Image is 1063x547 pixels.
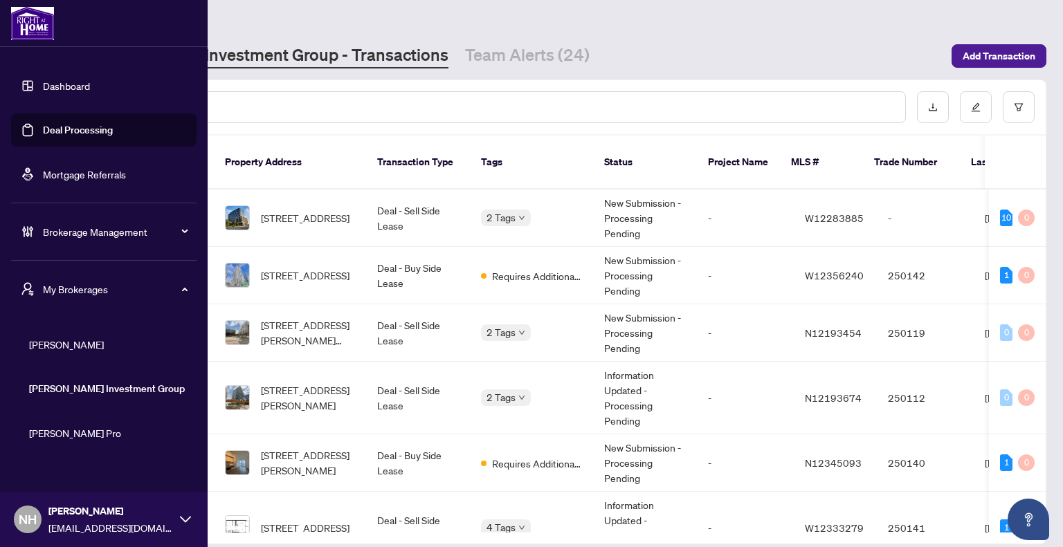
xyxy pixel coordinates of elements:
td: 250140 [877,434,974,492]
div: 10 [1000,210,1012,226]
span: down [518,394,525,401]
span: user-switch [21,282,35,296]
div: 0 [1000,324,1012,341]
span: My Brokerages [43,281,187,297]
div: 0 [1018,267,1035,284]
span: W12356240 [805,269,864,281]
button: Open asap [1008,499,1049,540]
th: Property Address [214,136,366,189]
a: Team Alerts (24) [465,44,590,68]
span: N12345093 [805,456,862,469]
span: [PERSON_NAME] [48,503,173,519]
td: - [697,189,794,247]
td: 250119 [877,304,974,362]
span: [STREET_ADDRESS][PERSON_NAME][PERSON_NAME] [261,317,355,348]
button: Add Transaction [952,44,1046,68]
td: New Submission - Processing Pending [593,247,697,304]
th: Trade Number [863,136,960,189]
td: Deal - Sell Side Lease [366,189,470,247]
div: 1 [1000,454,1012,471]
button: edit [960,91,992,123]
td: Deal - Buy Side Lease [366,434,470,492]
button: filter [1003,91,1035,123]
td: Information Updated - Processing Pending [593,362,697,434]
span: [STREET_ADDRESS][PERSON_NAME] [261,382,355,413]
span: [STREET_ADDRESS][PERSON_NAME] [261,447,355,478]
span: [STREET_ADDRESS] [261,210,349,225]
span: filter [1014,102,1024,112]
span: N12193674 [805,391,862,404]
td: - [697,304,794,362]
span: N12193454 [805,326,862,339]
td: Deal - Sell Side Lease [366,304,470,362]
span: 2 Tags [487,389,516,405]
a: Deal Processing [43,124,113,136]
span: 4 Tags [487,519,516,535]
td: - [697,434,794,492]
th: Project Name [697,136,780,189]
td: Deal - Sell Side Lease [366,362,470,434]
img: thumbnail-img [226,451,249,474]
span: down [518,214,525,221]
a: [PERSON_NAME] Investment Group - Transactions [72,44,448,68]
div: 0 [1018,324,1035,341]
span: 2 Tags [487,210,516,225]
td: 250112 [877,362,974,434]
div: 1 [1000,519,1012,536]
div: 0 [1018,210,1035,226]
td: 250142 [877,247,974,304]
span: [STREET_ADDRESS] [261,520,349,535]
div: 0 [1000,389,1012,406]
span: [PERSON_NAME] [29,337,187,352]
td: - [697,362,794,434]
span: Brokerage Management [43,224,187,239]
img: thumbnail-img [226,516,249,539]
div: 1 [1000,267,1012,284]
img: logo [11,7,54,40]
th: MLS # [780,136,863,189]
button: download [917,91,949,123]
span: Add Transaction [963,45,1035,67]
span: down [518,524,525,531]
span: [PERSON_NAME] Pro [29,425,187,441]
td: New Submission - Processing Pending [593,434,697,492]
a: Dashboard [43,80,90,92]
span: down [518,329,525,336]
span: edit [971,102,981,112]
span: W12283885 [805,212,864,224]
div: 0 [1018,454,1035,471]
th: Status [593,136,697,189]
span: [PERSON_NAME] Investment Group [29,381,187,396]
span: W12333279 [805,521,864,534]
span: [EMAIL_ADDRESS][DOMAIN_NAME] [48,520,173,535]
td: Deal - Buy Side Lease [366,247,470,304]
div: 0 [1018,389,1035,406]
span: Requires Additional Docs [492,456,582,471]
span: 2 Tags [487,324,516,340]
a: Mortgage Referrals [43,168,126,180]
th: Transaction Type [366,136,470,189]
span: [STREET_ADDRESS] [261,268,349,283]
span: NH [19,510,37,529]
td: New Submission - Processing Pending [593,304,697,362]
img: thumbnail-img [226,206,249,230]
img: thumbnail-img [226,321,249,344]
img: thumbnail-img [226,386,249,409]
td: - [697,247,794,304]
span: download [928,102,938,112]
td: New Submission - Processing Pending [593,189,697,247]
img: thumbnail-img [226,263,249,287]
td: - [877,189,974,247]
th: Tags [470,136,593,189]
span: Requires Additional Docs [492,268,582,284]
